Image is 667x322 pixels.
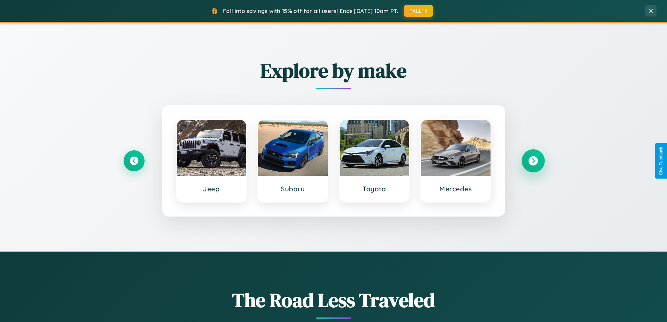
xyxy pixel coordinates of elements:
[184,185,239,193] h3: Jeep
[428,185,484,193] h3: Mercedes
[265,185,321,193] h3: Subaru
[404,5,433,17] button: FALL15
[223,7,398,14] span: Fall into savings with 15% off for all users! Ends [DATE] 10am PT.
[659,147,663,175] div: Give Feedback
[124,287,544,314] h1: The Road Less Traveled
[347,185,402,193] h3: Toyota
[124,57,544,84] h2: Explore by make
